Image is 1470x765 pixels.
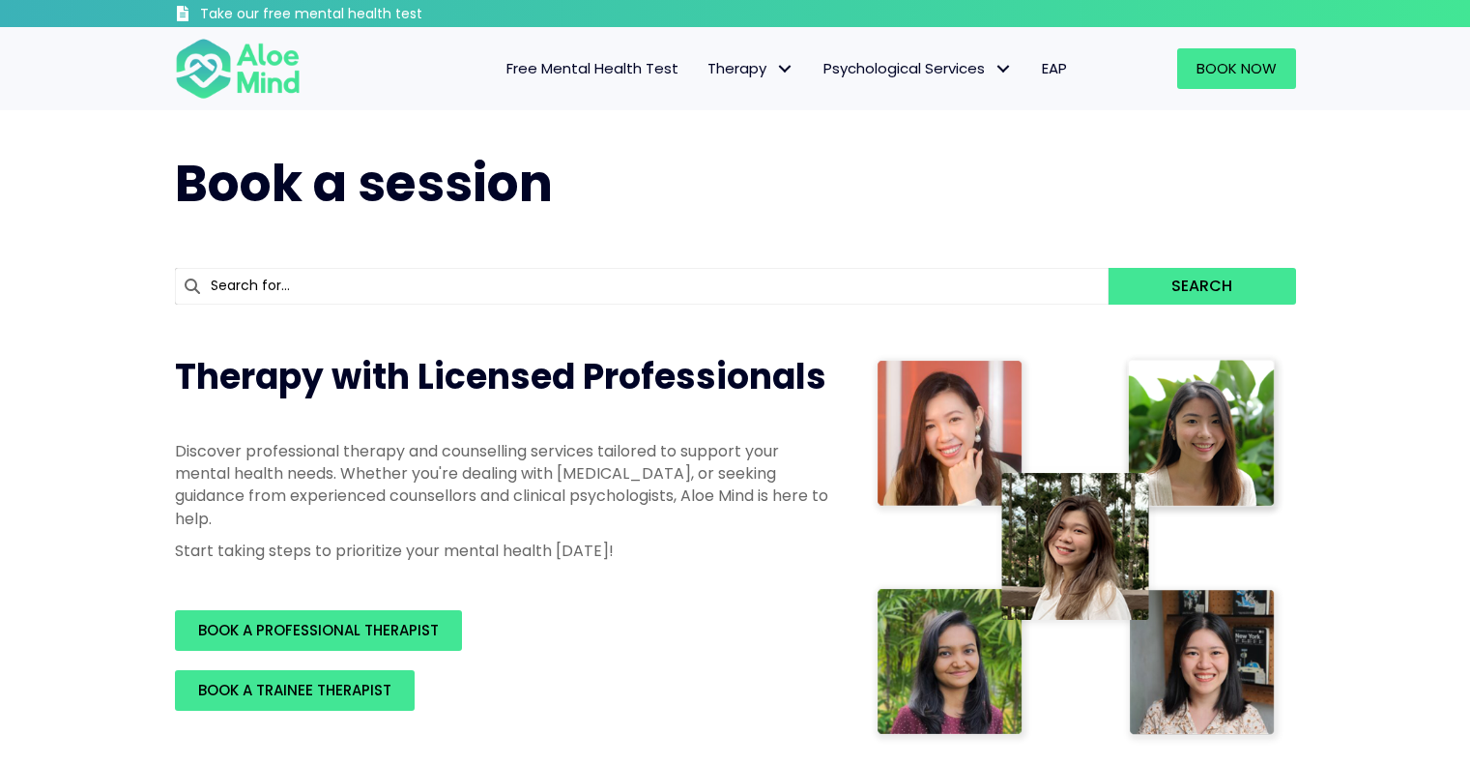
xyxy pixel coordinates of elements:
a: BOOK A TRAINEE THERAPIST [175,670,415,711]
a: Book Now [1177,48,1296,89]
span: Therapy [707,58,794,78]
a: Psychological ServicesPsychological Services: submenu [809,48,1027,89]
span: Therapy with Licensed Professionals [175,352,826,401]
span: Therapy: submenu [771,55,799,83]
h3: Take our free mental health test [200,5,526,24]
span: BOOK A PROFESSIONAL THERAPIST [198,620,439,640]
a: Free Mental Health Test [492,48,693,89]
p: Discover professional therapy and counselling services tailored to support your mental health nee... [175,440,832,530]
span: EAP [1042,58,1067,78]
img: Aloe mind Logo [175,37,301,101]
span: Free Mental Health Test [506,58,678,78]
img: Therapist collage [871,353,1284,746]
span: Psychological Services: submenu [990,55,1018,83]
p: Start taking steps to prioritize your mental health [DATE]! [175,540,832,562]
a: EAP [1027,48,1081,89]
a: Take our free mental health test [175,5,526,27]
nav: Menu [326,48,1081,89]
a: BOOK A PROFESSIONAL THERAPIST [175,610,462,651]
a: TherapyTherapy: submenu [693,48,809,89]
input: Search for... [175,268,1110,305]
span: BOOK A TRAINEE THERAPIST [198,680,391,700]
span: Book a session [175,148,553,219]
button: Search [1109,268,1295,305]
span: Book Now [1196,58,1277,78]
span: Psychological Services [823,58,1013,78]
